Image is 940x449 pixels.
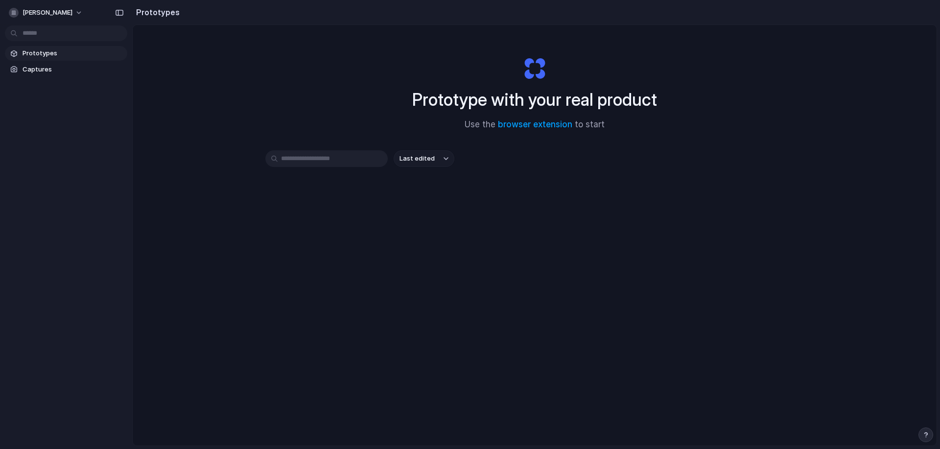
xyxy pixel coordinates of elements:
a: Captures [5,62,127,77]
h1: Prototype with your real product [412,87,657,113]
span: [PERSON_NAME] [23,8,72,18]
a: browser extension [498,119,572,129]
h2: Prototypes [132,6,180,18]
a: Prototypes [5,46,127,61]
span: Captures [23,65,123,74]
span: Prototypes [23,48,123,58]
button: [PERSON_NAME] [5,5,88,21]
button: Last edited [394,150,454,167]
span: Last edited [399,154,435,164]
span: Use the to start [465,118,605,131]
